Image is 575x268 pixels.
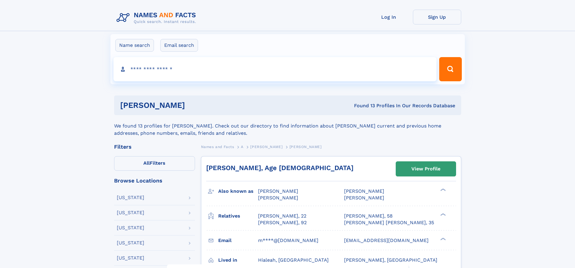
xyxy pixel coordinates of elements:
[201,143,234,150] a: Names and Facts
[218,235,258,246] h3: Email
[365,10,413,24] a: Log In
[114,115,461,137] div: We found 13 profiles for [PERSON_NAME]. Check out our directory to find information about [PERSON...
[250,145,283,149] span: [PERSON_NAME]
[258,219,307,226] a: [PERSON_NAME], 92
[258,188,298,194] span: [PERSON_NAME]
[258,195,298,201] span: [PERSON_NAME]
[218,211,258,221] h3: Relatives
[439,212,446,216] div: ❯
[206,164,353,172] a: [PERSON_NAME], Age [DEMOGRAPHIC_DATA]
[258,257,329,263] span: Hialeah, [GEOGRAPHIC_DATA]
[113,57,437,81] input: search input
[270,102,455,109] div: Found 13 Profiles In Our Records Database
[120,102,270,109] h1: [PERSON_NAME]
[439,188,446,192] div: ❯
[115,39,154,52] label: Name search
[160,39,198,52] label: Email search
[439,237,446,241] div: ❯
[396,162,456,176] a: View Profile
[114,10,201,26] img: Logo Names and Facts
[117,241,144,245] div: [US_STATE]
[344,213,393,219] a: [PERSON_NAME], 58
[289,145,322,149] span: [PERSON_NAME]
[241,145,244,149] span: A
[114,144,195,150] div: Filters
[344,188,384,194] span: [PERSON_NAME]
[143,160,150,166] span: All
[117,210,144,215] div: [US_STATE]
[344,195,384,201] span: [PERSON_NAME]
[250,143,283,150] a: [PERSON_NAME]
[218,255,258,265] h3: Lived in
[258,213,306,219] a: [PERSON_NAME], 22
[344,237,429,243] span: [EMAIL_ADDRESS][DOMAIN_NAME]
[218,186,258,196] h3: Also known as
[411,162,440,176] div: View Profile
[114,178,195,183] div: Browse Locations
[114,156,195,171] label: Filters
[117,195,144,200] div: [US_STATE]
[439,57,462,81] button: Search Button
[413,10,461,24] a: Sign Up
[241,143,244,150] a: A
[344,219,434,226] a: [PERSON_NAME] [PERSON_NAME], 35
[344,257,437,263] span: [PERSON_NAME], [GEOGRAPHIC_DATA]
[117,256,144,260] div: [US_STATE]
[117,225,144,230] div: [US_STATE]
